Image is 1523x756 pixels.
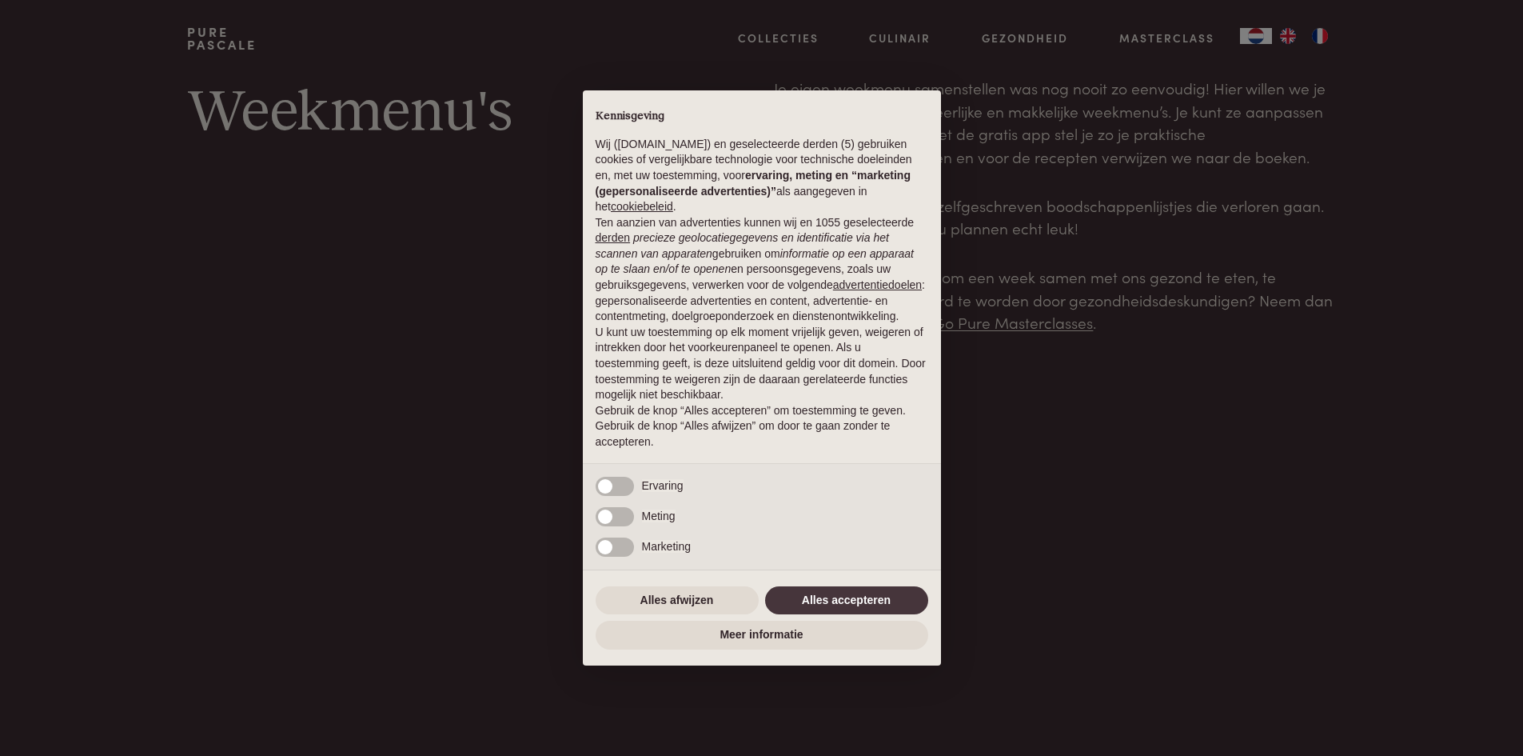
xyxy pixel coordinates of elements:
button: Alles afwijzen [596,586,759,615]
span: Marketing [642,540,691,553]
em: precieze geolocatiegegevens en identificatie via het scannen van apparaten [596,231,889,260]
span: Meting [642,510,676,522]
em: informatie op een apparaat op te slaan en/of te openen [596,247,915,276]
p: Wij ([DOMAIN_NAME]) en geselecteerde derden (5) gebruiken cookies of vergelijkbare technologie vo... [596,137,928,215]
p: U kunt uw toestemming op elk moment vrijelijk geven, weigeren of intrekken door het voorkeurenpan... [596,325,928,403]
span: Ervaring [642,479,684,492]
button: derden [596,230,631,246]
a: cookiebeleid [611,200,673,213]
button: Alles accepteren [765,586,928,615]
p: Gebruik de knop “Alles accepteren” om toestemming te geven. Gebruik de knop “Alles afwijzen” om d... [596,403,928,450]
p: Ten aanzien van advertenties kunnen wij en 1055 geselecteerde gebruiken om en persoonsgegevens, z... [596,215,928,325]
h2: Kennisgeving [596,110,928,124]
strong: ervaring, meting en “marketing (gepersonaliseerde advertenties)” [596,169,911,198]
button: Meer informatie [596,621,928,650]
button: advertentiedoelen [833,278,922,294]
